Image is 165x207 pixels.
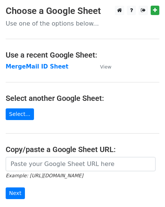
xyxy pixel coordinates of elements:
input: Paste your Google Sheet URL here [6,157,156,171]
h3: Choose a Google Sheet [6,6,159,17]
small: Example: [URL][DOMAIN_NAME] [6,173,83,178]
a: MergeMail ID Sheet [6,63,68,70]
h4: Copy/paste a Google Sheet URL: [6,145,159,154]
a: Select... [6,108,34,120]
a: View [93,63,111,70]
small: View [100,64,111,70]
input: Next [6,187,25,199]
h4: Select another Google Sheet: [6,94,159,103]
p: Use one of the options below... [6,20,159,27]
h4: Use a recent Google Sheet: [6,50,159,59]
